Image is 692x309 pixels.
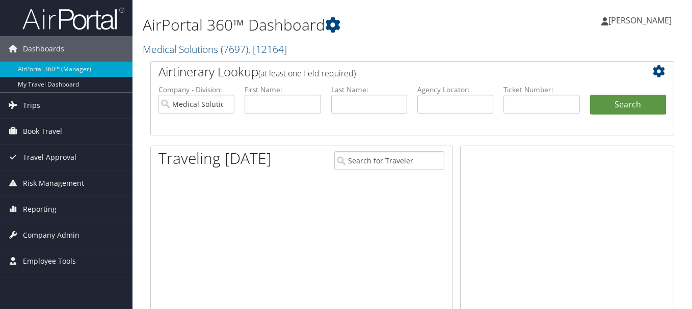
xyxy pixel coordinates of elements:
[503,85,579,95] label: Ticket Number:
[248,42,287,56] span: , [ 12164 ]
[23,36,64,62] span: Dashboards
[601,5,682,36] a: [PERSON_NAME]
[23,196,57,222] span: Reporting
[22,7,124,31] img: airportal-logo.png
[143,42,287,56] a: Medical Solutions
[245,85,321,95] label: First Name:
[158,85,234,95] label: Company - Division:
[417,85,493,95] label: Agency Locator:
[23,248,76,274] span: Employee Tools
[143,14,502,36] h1: AirPortal 360™ Dashboard
[258,68,356,79] span: (at least one field required)
[331,85,407,95] label: Last Name:
[221,42,248,56] span: ( 7697 )
[158,63,623,80] h2: Airtinerary Lookup
[23,145,76,170] span: Travel Approval
[23,93,40,118] span: Trips
[23,222,79,248] span: Company Admin
[158,148,272,169] h1: Traveling [DATE]
[23,171,84,196] span: Risk Management
[23,119,62,144] span: Book Travel
[608,15,672,26] span: [PERSON_NAME]
[590,95,666,115] button: Search
[334,151,444,170] input: Search for Traveler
